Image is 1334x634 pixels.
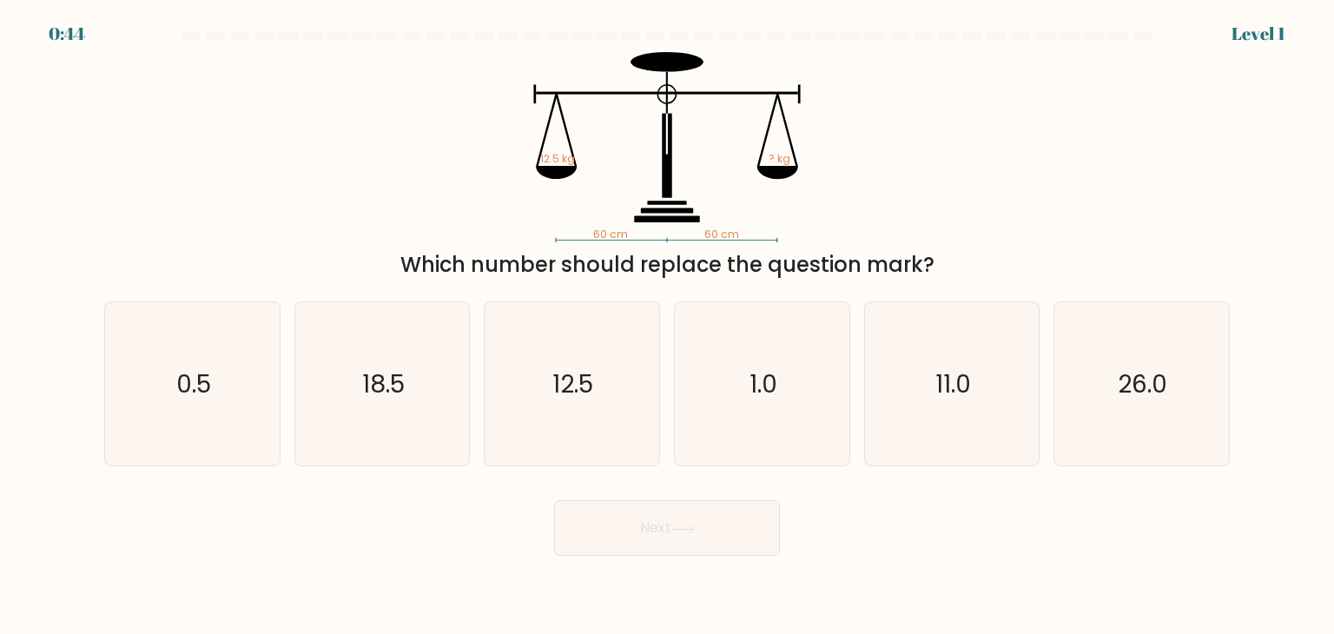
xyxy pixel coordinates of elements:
tspan: 60 cm [593,227,628,241]
text: 26.0 [1119,367,1168,401]
div: Which number should replace the question mark? [115,249,1219,281]
tspan: 12.5 kg [540,151,575,166]
text: 12.5 [553,367,594,401]
text: 1.0 [750,367,777,401]
text: 0.5 [176,367,211,401]
text: 18.5 [362,367,405,401]
tspan: 60 cm [704,227,739,241]
div: 0:44 [49,21,85,47]
tspan: ? kg [769,151,790,166]
text: 11.0 [935,367,971,401]
div: Level 1 [1232,21,1285,47]
button: Next [554,500,780,556]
